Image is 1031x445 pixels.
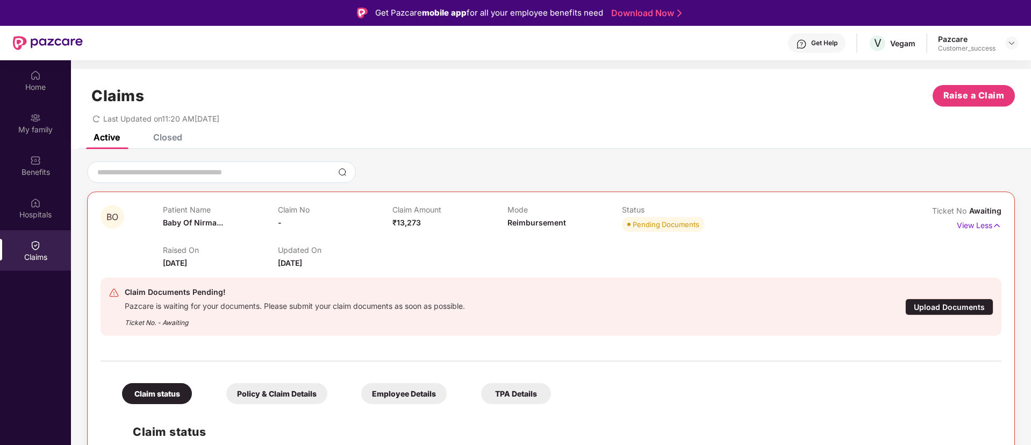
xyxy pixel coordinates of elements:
span: Baby Of Nirma... [163,218,223,227]
div: Customer_success [938,44,996,53]
div: TPA Details [481,383,551,404]
div: Pazcare [938,34,996,44]
img: svg+xml;base64,PHN2ZyB4bWxucz0iaHR0cDovL3d3dy53My5vcmcvMjAwMC9zdmciIHdpZHRoPSIyNCIgaGVpZ2h0PSIyNC... [109,287,119,298]
img: Stroke [677,8,682,19]
p: Claim Amount [392,205,507,214]
img: svg+xml;base64,PHN2ZyB4bWxucz0iaHR0cDovL3d3dy53My5vcmcvMjAwMC9zdmciIHdpZHRoPSIxNyIgaGVpZ2h0PSIxNy... [992,220,1001,231]
img: svg+xml;base64,PHN2ZyBpZD0iQ2xhaW0iIHhtbG5zPSJodHRwOi8vd3d3LnczLm9yZy8yMDAwL3N2ZyIgd2lkdGg9IjIwIi... [30,240,41,251]
div: Vegam [890,38,915,48]
img: svg+xml;base64,PHN2ZyBpZD0iQmVuZWZpdHMiIHhtbG5zPSJodHRwOi8vd3d3LnczLm9yZy8yMDAwL3N2ZyIgd2lkdGg9Ij... [30,155,41,166]
img: svg+xml;base64,PHN2ZyBpZD0iSGVscC0zMngzMiIgeG1sbnM9Imh0dHA6Ly93d3cudzMub3JnLzIwMDAvc3ZnIiB3aWR0aD... [796,39,807,50]
strong: mobile app [422,8,467,18]
a: Download Now [611,8,678,19]
div: Claim Documents Pending! [125,286,465,299]
div: Employee Details [361,383,447,404]
span: Awaiting [969,206,1001,215]
img: Logo [357,8,368,18]
h1: Claims [91,87,144,105]
div: Get Help [811,39,837,47]
p: Patient Name [163,205,277,214]
p: Status [622,205,736,214]
img: svg+xml;base64,PHN2ZyBpZD0iRHJvcGRvd24tMzJ4MzIiIHhtbG5zPSJodHRwOi8vd3d3LnczLm9yZy8yMDAwL3N2ZyIgd2... [1007,39,1016,47]
div: Upload Documents [905,299,993,315]
span: Reimbursement [507,218,566,227]
span: redo [92,114,100,123]
div: Claim status [122,383,192,404]
span: Raise a Claim [943,89,1005,102]
div: Pazcare is waiting for your documents. Please submit your claim documents as soon as possible. [125,299,465,311]
span: ₹13,273 [392,218,421,227]
h2: Claim status [133,423,991,441]
span: [DATE] [163,258,187,267]
img: svg+xml;base64,PHN2ZyB3aWR0aD0iMjAiIGhlaWdodD0iMjAiIHZpZXdCb3g9IjAgMCAyMCAyMCIgZmlsbD0ibm9uZSIgeG... [30,112,41,123]
p: Mode [507,205,622,214]
p: Claim No [278,205,392,214]
p: Raised On [163,245,277,255]
p: Updated On [278,245,392,255]
div: Get Pazcare for all your employee benefits need [375,6,603,19]
p: View Less [957,217,1001,231]
img: svg+xml;base64,PHN2ZyBpZD0iSG9tZSIgeG1sbnM9Imh0dHA6Ly93d3cudzMub3JnLzIwMDAvc3ZnIiB3aWR0aD0iMjAiIG... [30,70,41,81]
img: svg+xml;base64,PHN2ZyBpZD0iSG9zcGl0YWxzIiB4bWxucz0iaHR0cDovL3d3dy53My5vcmcvMjAwMC9zdmciIHdpZHRoPS... [30,197,41,208]
button: Raise a Claim [933,85,1015,107]
div: Active [94,132,120,143]
div: Closed [153,132,182,143]
div: Policy & Claim Details [226,383,327,404]
div: Ticket No. - Awaiting [125,311,465,328]
span: [DATE] [278,258,302,267]
div: Pending Documents [633,219,699,230]
span: - [278,218,282,227]
span: Ticket No [932,206,969,215]
img: svg+xml;base64,PHN2ZyBpZD0iU2VhcmNoLTMyeDMyIiB4bWxucz0iaHR0cDovL3d3dy53My5vcmcvMjAwMC9zdmciIHdpZH... [338,168,347,176]
span: V [874,37,882,50]
span: Last Updated on 11:20 AM[DATE] [103,114,219,123]
span: BO [106,213,118,222]
img: New Pazcare Logo [13,36,83,50]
